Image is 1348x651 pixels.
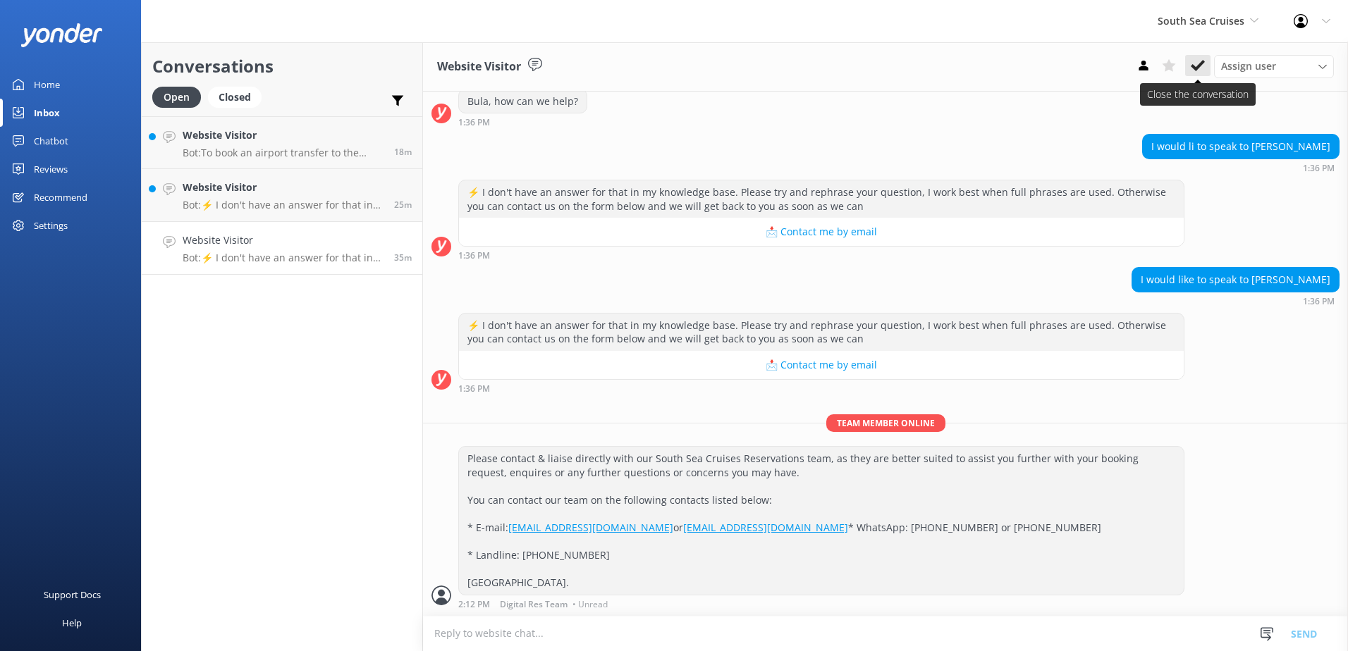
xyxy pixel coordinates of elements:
div: ⚡ I don't have an answer for that in my knowledge base. Please try and rephrase your question, I ... [459,180,1184,218]
div: I would like to speak to [PERSON_NAME] [1132,268,1339,292]
div: 01:36pm 13-Aug-2025 (UTC +12:00) Pacific/Auckland [458,383,1184,393]
a: [EMAIL_ADDRESS][DOMAIN_NAME] [508,521,673,534]
strong: 1:36 PM [458,252,490,260]
img: yonder-white-logo.png [21,23,102,46]
a: Website VisitorBot:To book an airport transfer to the port, please call our reservations team on ... [142,116,422,169]
div: 01:36pm 13-Aug-2025 (UTC +12:00) Pacific/Auckland [1142,163,1340,173]
h2: Conversations [152,53,412,80]
button: 📩 Contact me by email [459,351,1184,379]
div: Inbox [34,99,60,127]
div: 01:36pm 13-Aug-2025 (UTC +12:00) Pacific/Auckland [458,250,1184,260]
div: Recommend [34,183,87,211]
a: Open [152,89,208,104]
strong: 1:36 PM [1303,164,1335,173]
p: Bot: ⚡ I don't have an answer for that in my knowledge base. Please try and rephrase your questio... [183,199,384,211]
a: [EMAIL_ADDRESS][DOMAIN_NAME] [683,521,848,534]
p: Bot: ⚡ I don't have an answer for that in my knowledge base. Please try and rephrase your questio... [183,252,384,264]
div: 02:12pm 13-Aug-2025 (UTC +12:00) Pacific/Auckland [458,599,1184,609]
a: Website VisitorBot:⚡ I don't have an answer for that in my knowledge base. Please try and rephras... [142,222,422,275]
a: Website VisitorBot:⚡ I don't have an answer for that in my knowledge base. Please try and rephras... [142,169,422,222]
div: 01:36pm 13-Aug-2025 (UTC +12:00) Pacific/Auckland [1132,296,1340,306]
div: ⚡ I don't have an answer for that in my knowledge base. Please try and rephrase your question, I ... [459,314,1184,351]
strong: 1:36 PM [1303,297,1335,306]
span: Team member online [826,414,945,432]
div: Help [62,609,82,637]
div: Assign User [1214,55,1334,77]
span: 01:53pm 13-Aug-2025 (UTC +12:00) Pacific/Auckland [394,146,412,158]
div: 01:36pm 13-Aug-2025 (UTC +12:00) Pacific/Auckland [458,117,587,127]
div: Open [152,87,201,108]
span: Assign user [1221,58,1276,74]
span: 01:46pm 13-Aug-2025 (UTC +12:00) Pacific/Auckland [394,199,412,211]
strong: 2:12 PM [458,600,490,609]
span: 01:36pm 13-Aug-2025 (UTC +12:00) Pacific/Auckland [394,252,412,263]
div: Chatbot [34,127,68,155]
div: I would li to speak to [PERSON_NAME] [1143,135,1339,159]
div: Support Docs [44,581,101,609]
span: • Unread [572,600,608,609]
h4: Website Visitor [183,232,384,248]
div: Bula, how can we help? [459,89,587,113]
h4: Website Visitor [183,128,384,143]
strong: 1:36 PM [458,385,490,393]
div: Please contact & liaise directly with our South Sea Cruises Reservations team, as they are better... [459,447,1184,595]
div: Reviews [34,155,68,183]
a: Closed [208,89,269,104]
div: Home [34,70,60,99]
h3: Website Visitor [437,58,521,76]
div: Closed [208,87,262,108]
span: Digital Res Team [500,600,568,609]
p: Bot: To book an airport transfer to the port, please call our reservations team on [PHONE_NUMBER]. [183,147,384,159]
h4: Website Visitor [183,180,384,195]
button: 📩 Contact me by email [459,218,1184,246]
div: Settings [34,211,68,240]
strong: 1:36 PM [458,118,490,127]
span: South Sea Cruises [1158,14,1244,27]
